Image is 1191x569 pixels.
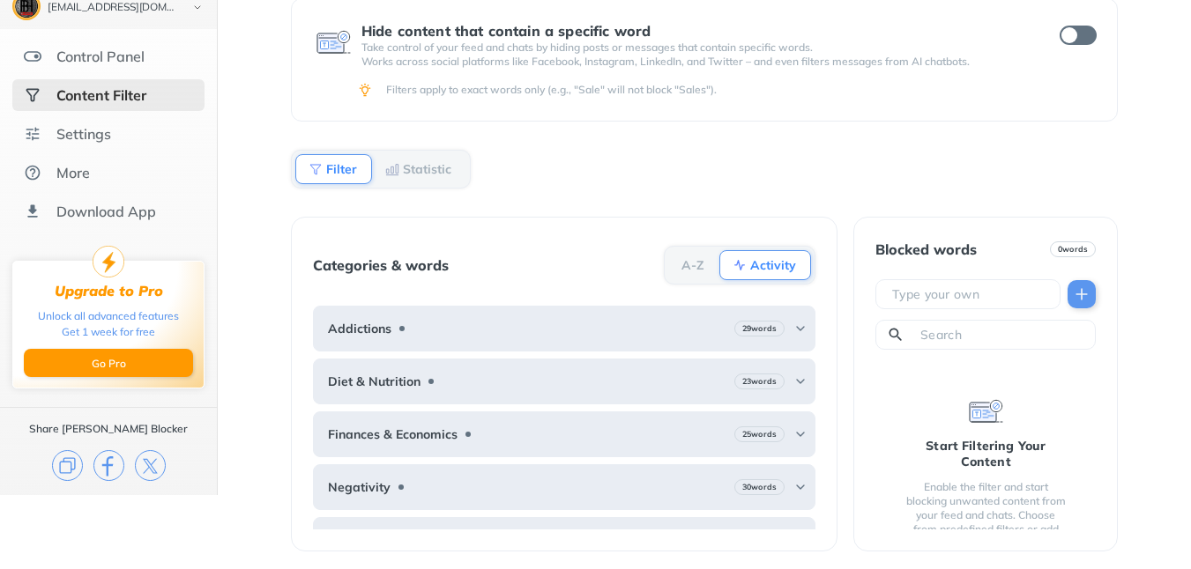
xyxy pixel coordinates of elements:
div: a.broken.hourglass@gmail.com [48,2,178,14]
div: Get 1 week for free [62,324,155,340]
button: Go Pro [24,349,193,377]
b: 0 words [1058,243,1088,255]
img: download-app.svg [24,203,41,220]
b: Activity [750,260,796,270]
div: Unlock all advanced features [38,308,179,324]
img: Activity [733,258,747,272]
div: More [56,164,90,181]
b: Finances & Economics [328,427,458,441]
p: Works across social platforms like Facebook, Instagram, LinkedIn, and Twitter – and even filters ... [361,55,1028,69]
input: Search [919,326,1088,344]
img: facebook.svg [93,450,124,481]
b: A-Z [681,260,704,270]
div: Control Panel [56,48,145,65]
img: about.svg [24,164,41,181]
b: 30 words [742,481,777,493]
b: Negativity [328,480,391,494]
div: Enable the filter and start blocking unwanted content from your feed and chats. Choose from prede... [904,480,1068,551]
img: upgrade-to-pro.svg [93,246,124,277]
img: features.svg [24,48,41,65]
input: Type your own [890,285,1053,303]
div: Upgrade to Pro [55,283,163,299]
b: Statistic [403,164,451,174]
div: Share [PERSON_NAME] Blocker [29,422,188,436]
div: Categories & words [313,257,449,273]
img: social-selected.svg [24,86,41,104]
b: 23 words [742,375,777,388]
div: Start Filtering Your Content [904,438,1068,469]
b: Diet & Nutrition [328,374,421,388]
b: Filter [326,164,357,174]
img: settings.svg [24,125,41,143]
p: Take control of your feed and chats by hiding posts or messages that contain specific words. [361,41,1028,55]
img: Filter [309,162,323,176]
b: Addictions [328,321,391,336]
div: Hide content that contain a specific word [361,23,1028,39]
img: copy.svg [52,450,83,481]
div: Settings [56,125,111,143]
img: Statistic [385,162,399,176]
div: Filters apply to exact words only (e.g., "Sale" will not block "Sales"). [386,83,1093,97]
div: Download App [56,203,156,220]
img: x.svg [135,450,166,481]
div: Blocked words [875,241,977,257]
b: 25 words [742,428,777,440]
b: 29 words [742,322,777,335]
div: Content Filter [56,86,146,104]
